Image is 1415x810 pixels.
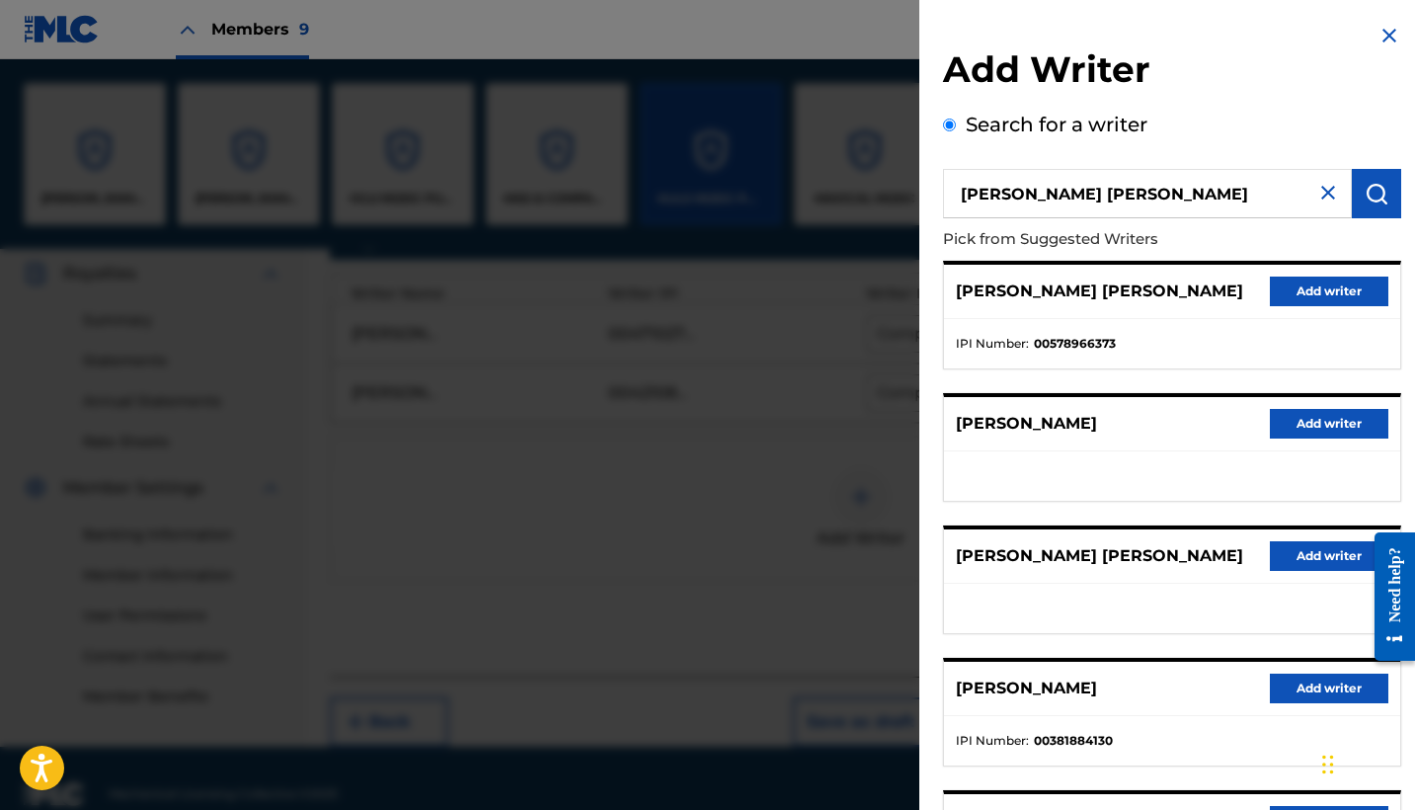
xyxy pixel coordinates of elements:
[956,732,1029,750] span: IPI Number :
[956,677,1097,700] p: [PERSON_NAME]
[1034,335,1116,353] strong: 00578966373
[956,280,1243,303] p: [PERSON_NAME] [PERSON_NAME]
[943,169,1352,218] input: Search writer's name or IPI Number
[1270,409,1388,439] button: Add writer
[1316,715,1415,810] iframe: Chat Widget
[1270,541,1388,571] button: Add writer
[956,544,1243,568] p: [PERSON_NAME] [PERSON_NAME]
[1322,735,1334,794] div: Drag
[299,20,309,39] span: 9
[943,47,1401,98] h2: Add Writer
[24,15,100,43] img: MLC Logo
[1360,513,1415,682] iframe: Resource Center
[956,335,1029,353] span: IPI Number :
[943,218,1289,261] p: Pick from Suggested Writers
[1270,277,1388,306] button: Add writer
[956,412,1097,436] p: [PERSON_NAME]
[1270,674,1388,703] button: Add writer
[211,18,309,40] span: Members
[966,113,1147,136] label: Search for a writer
[1365,182,1388,205] img: Search Works
[1316,181,1340,204] img: close
[176,18,199,41] img: Close
[1034,732,1113,750] strong: 00381884130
